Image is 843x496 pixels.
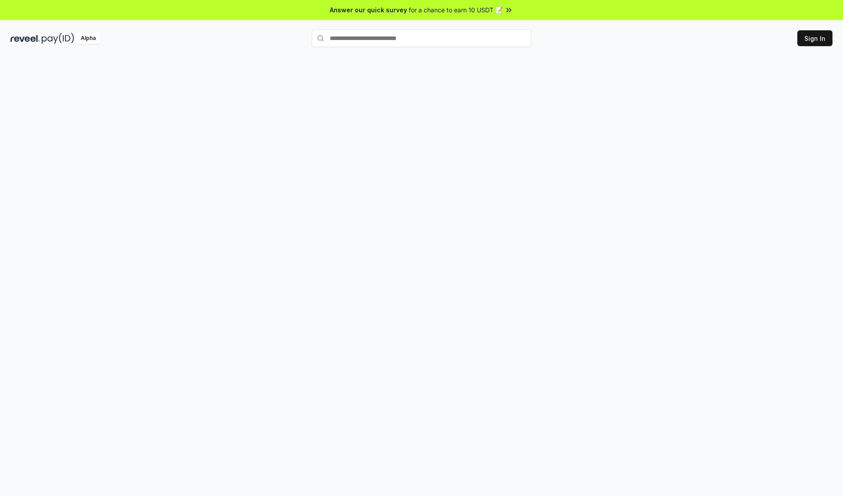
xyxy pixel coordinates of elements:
span: Answer our quick survey [330,5,407,14]
div: Alpha [76,33,101,44]
img: pay_id [42,33,74,44]
span: for a chance to earn 10 USDT 📝 [409,5,503,14]
img: reveel_dark [11,33,40,44]
button: Sign In [797,30,832,46]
